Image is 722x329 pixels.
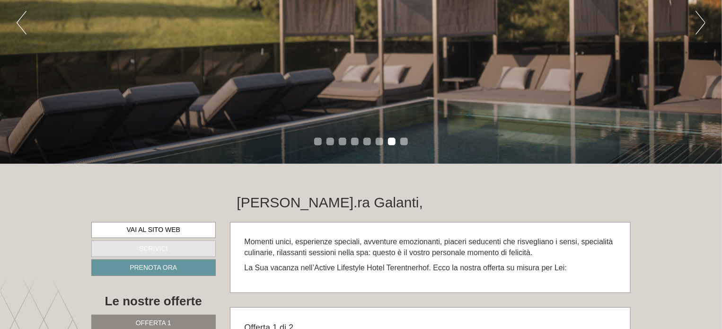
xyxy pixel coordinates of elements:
a: Vai al sito web [91,222,216,238]
span: Offerta 1 [136,319,171,327]
a: Scrivici [91,240,216,257]
div: Le nostre offerte [91,293,216,310]
p: La Sua vacanza nell’Active Lifestyle Hotel Terentnerhof. Ecco la nostra offerta su misura per Lei: [245,263,616,274]
h1: [PERSON_NAME].ra Galanti, [237,195,423,210]
p: Momenti unici, esperienze speciali, avventure emozionanti, piaceri seducenti che risvegliano i se... [245,237,616,258]
button: Next [696,11,705,35]
a: Prenota ora [91,259,216,276]
button: Previous [17,11,26,35]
